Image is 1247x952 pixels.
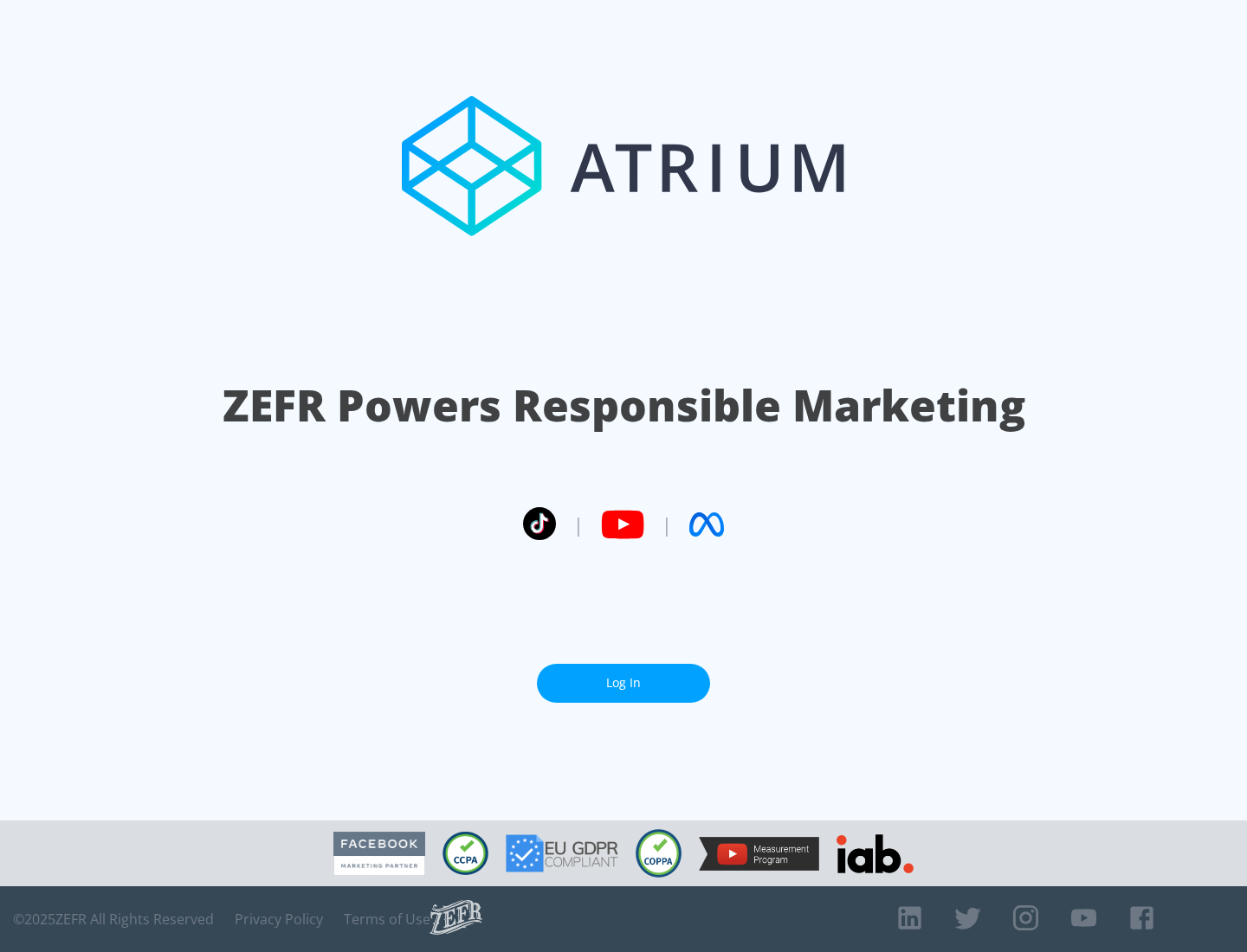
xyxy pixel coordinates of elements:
img: COPPA Compliant [636,829,682,878]
a: Privacy Policy [235,910,323,928]
h1: ZEFR Powers Responsible Marketing [223,376,1025,435]
img: CCPA Compliant [443,832,488,875]
a: Log In [537,664,710,703]
span: © 2025 ZEFR All Rights Reserved [13,910,214,928]
span: | [573,511,584,537]
img: IAB [837,834,914,873]
a: Terms of Use [344,910,430,928]
span: | [662,511,672,537]
img: Facebook Marketing Partner [333,832,425,876]
img: YouTube Measurement Program [699,837,819,871]
img: GDPR Compliant [506,834,618,872]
